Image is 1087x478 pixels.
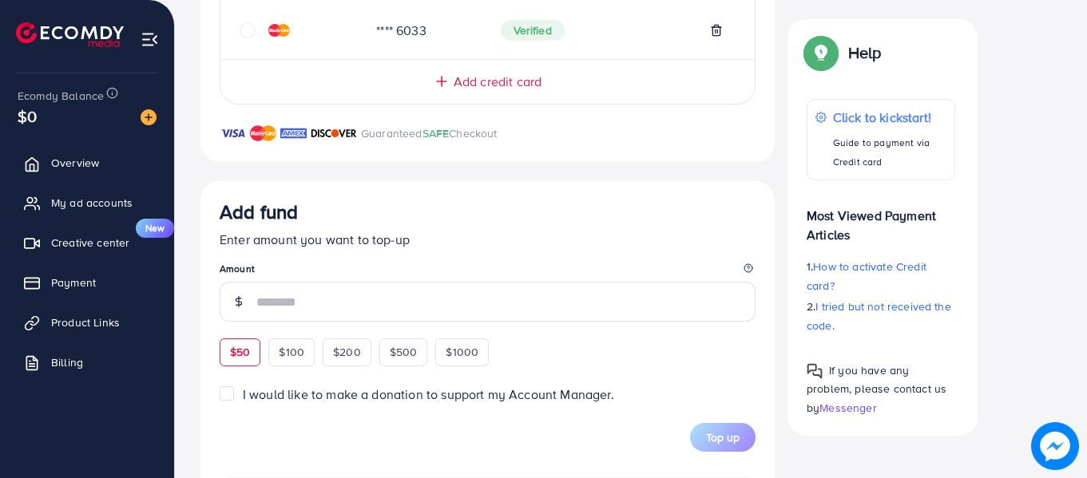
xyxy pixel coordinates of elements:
span: Billing [51,354,83,370]
span: Verified [501,20,565,41]
span: My ad accounts [51,195,133,211]
span: $100 [279,344,304,360]
img: image [141,109,157,125]
p: Click to kickstart! [833,108,946,127]
span: $0 [18,105,37,128]
a: My ad accounts [12,187,162,219]
span: How to activate Credit card? [807,259,926,294]
span: SAFE [423,125,450,141]
img: brand [311,124,357,143]
span: $1000 [446,344,478,360]
img: Popup guide [807,38,835,67]
p: Guide to payment via Credit card [833,133,946,172]
span: Top up [706,429,740,445]
a: Overview [12,147,162,179]
span: $50 [230,344,250,360]
span: Add credit card [454,73,542,91]
svg: circle [240,22,256,38]
span: Messenger [819,399,876,415]
img: credit [268,24,290,37]
button: Top up [690,423,756,452]
a: Creative centerNew [12,227,162,259]
p: 1. [807,257,955,295]
h3: Add fund [220,200,298,223]
img: brand [250,124,276,143]
a: Payment [12,267,162,298]
span: $500 [390,344,418,360]
legend: Amount [220,262,756,282]
span: Product Links [51,314,120,330]
img: logo [16,22,124,47]
span: Creative center [51,235,129,251]
img: Popup guide [807,363,823,379]
span: Overview [51,155,99,171]
a: Product Links [12,306,162,338]
span: New [136,219,174,238]
p: Enter amount you want to top-up [220,230,756,249]
p: 2. [807,297,955,335]
p: Most Viewed Payment Articles [807,193,955,244]
span: I tried but not received the code. [807,298,951,334]
p: Guaranteed Checkout [361,124,498,143]
span: Ecomdy Balance [18,88,104,104]
img: menu [141,30,159,49]
a: Billing [12,346,162,378]
span: $200 [333,344,361,360]
img: brand [280,124,307,143]
span: I would like to make a donation to support my Account Manager. [243,385,614,403]
img: brand [220,124,246,143]
span: If you have any problem, please contact us by [807,362,946,415]
p: Help [848,43,882,62]
span: Payment [51,275,96,290]
img: image [1031,422,1079,470]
